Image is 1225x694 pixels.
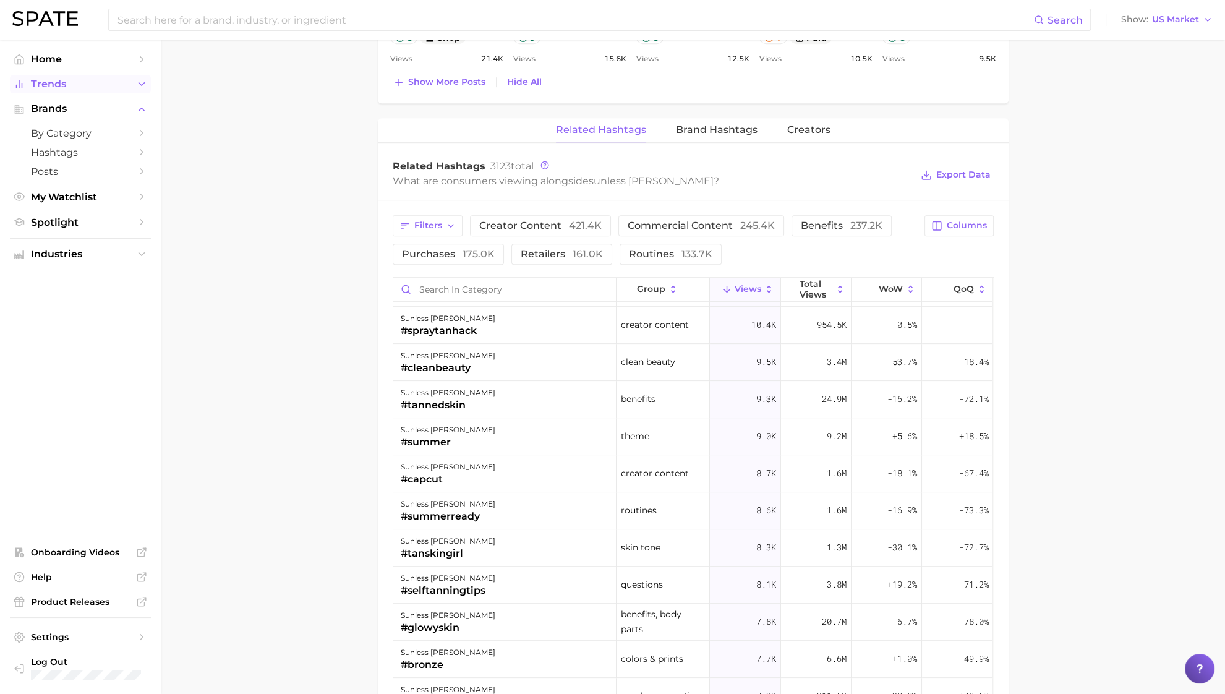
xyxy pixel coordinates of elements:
button: sunless [PERSON_NAME]#spraytanhackcreator content10.4k954.5k-0.5%- [393,307,993,344]
span: -16.9% [887,503,917,518]
span: -78.0% [958,614,988,629]
span: 175.0k [463,248,495,260]
div: sunless [PERSON_NAME] [401,534,495,549]
div: #summerready [401,509,495,524]
span: Export Data [936,169,991,180]
span: -18.1% [887,466,917,481]
button: sunless [PERSON_NAME]#glowyskinbenefits, body parts7.8k20.7m-6.7%-78.0% [393,604,993,641]
button: sunless [PERSON_NAME]#tannedskinbenefits9.3k24.9m-16.2%-72.1% [393,381,993,418]
span: colors & prints [621,651,683,666]
span: Views [390,51,412,66]
span: Spotlight [31,216,130,228]
img: SPATE [12,11,78,26]
span: -6.7% [892,614,917,629]
span: 245.4k [740,220,775,231]
span: +19.2% [887,577,917,592]
span: skin tone [621,540,660,555]
span: by Category [31,127,130,139]
span: My Watchlist [31,191,130,203]
input: Search here for a brand, industry, or ingredient [116,9,1034,30]
span: Hashtags [31,147,130,158]
span: -72.7% [958,540,988,555]
button: sunless [PERSON_NAME]#cleanbeautyclean beauty9.5k3.4m-53.7%-18.4% [393,344,993,381]
span: 10.4k [751,317,776,332]
span: -16.2% [887,392,917,406]
span: 954.5k [817,317,847,332]
button: Filters [393,215,463,236]
span: Product Releases [31,596,130,607]
span: Total Views [800,279,832,299]
span: Trends [31,79,130,90]
span: 8.1k [756,577,776,592]
span: Related Hashtags [556,124,646,135]
span: benefits [621,392,655,406]
span: 133.7k [681,248,712,260]
span: 24.9m [822,392,847,406]
span: questions [621,577,663,592]
div: #spraytanhack [401,323,495,338]
span: Related Hashtags [393,160,485,172]
span: creator content [621,466,689,481]
span: 1.3m [827,540,847,555]
span: Creators [787,124,830,135]
span: creator content [621,317,689,332]
div: sunless [PERSON_NAME] [401,571,495,586]
span: 10.5k [850,51,873,66]
span: 9.5k [756,354,776,369]
span: 9.0k [756,429,776,443]
span: WoW [879,284,903,294]
span: 9.5k [978,51,996,66]
div: #capcut [401,472,495,487]
button: sunless [PERSON_NAME]#tanskingirlskin tone8.3k1.3m-30.1%-72.7% [393,529,993,567]
span: 8.3k [756,540,776,555]
span: -18.4% [958,354,988,369]
span: 21.4k [481,51,503,66]
a: Hashtags [10,143,151,162]
a: My Watchlist [10,187,151,207]
a: by Category [10,124,151,143]
span: creator content [479,221,602,231]
span: total [490,160,534,172]
span: 8.7k [756,466,776,481]
span: +5.6% [892,429,917,443]
span: 3.8m [827,577,847,592]
span: Onboarding Videos [31,547,130,558]
span: 3123 [490,160,511,172]
span: benefits [801,221,882,231]
span: Show more posts [408,77,485,87]
button: Brands [10,100,151,118]
span: Views [513,51,536,66]
span: - [983,317,988,332]
span: retailers [521,249,603,259]
a: Posts [10,162,151,181]
div: #glowyskin [401,620,495,635]
button: Columns [924,215,993,236]
span: Hide All [507,77,542,87]
button: Show more posts [390,74,489,91]
button: Views [710,278,780,302]
span: Views [735,284,761,294]
span: 1.6m [827,466,847,481]
span: Search [1048,14,1083,26]
button: sunless [PERSON_NAME]#selftanningtipsquestions8.1k3.8m+19.2%-71.2% [393,567,993,604]
span: Columns [947,220,987,231]
span: 161.0k [573,248,603,260]
div: sunless [PERSON_NAME] [401,608,495,623]
span: Views [882,51,905,66]
span: routines [621,503,657,518]
span: 6.6m [827,651,847,666]
button: ShowUS Market [1118,12,1216,28]
span: sunless [PERSON_NAME] [589,175,714,187]
span: benefits, body parts [621,607,706,636]
span: clean beauty [621,354,675,369]
a: Onboarding Videos [10,543,151,562]
span: 421.4k [569,220,602,231]
button: Hide All [504,74,545,90]
div: #tannedskin [401,398,495,413]
span: -53.7% [887,354,917,369]
span: QoQ [954,284,974,294]
span: Show [1121,16,1148,23]
span: -49.9% [958,651,988,666]
a: Settings [10,628,151,646]
div: sunless [PERSON_NAME] [401,460,495,474]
